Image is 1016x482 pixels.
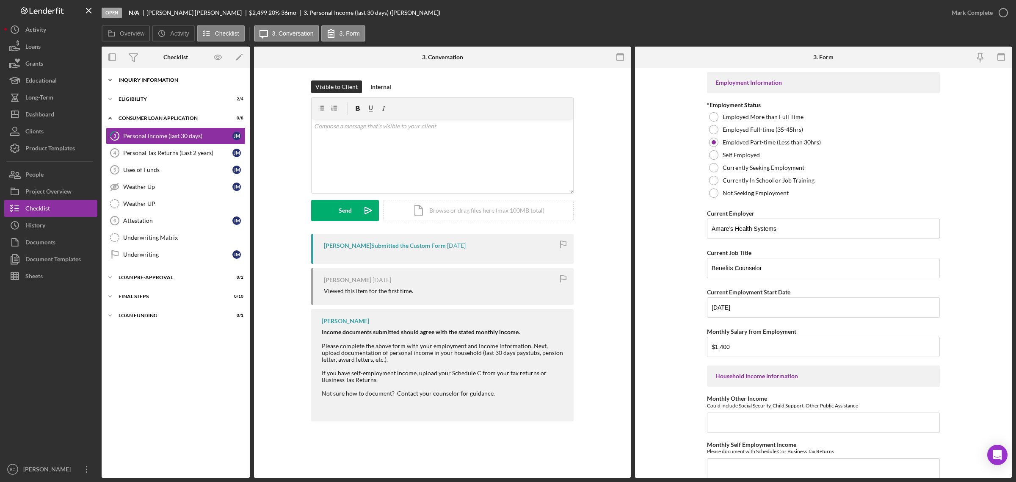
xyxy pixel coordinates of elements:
[249,9,267,16] span: $2,499
[322,370,565,383] div: If you have self-employment income, upload your Schedule C from your tax returns or Business Tax ...
[25,123,44,142] div: Clients
[422,54,463,61] div: 3. Conversation
[4,234,97,251] a: Documents
[25,89,53,108] div: Long-Term
[119,78,239,83] div: Inquiry Information
[106,127,246,144] a: 3Personal Income (last 30 days)JM
[106,212,246,229] a: 6AttestationJM
[321,25,365,42] button: 3. Form
[113,150,116,155] tspan: 4
[4,72,97,89] a: Educational
[25,106,54,125] div: Dashboard
[25,200,50,219] div: Checklist
[707,102,940,108] div: *Employment Status
[4,55,97,72] button: Grants
[723,139,821,146] label: Employed Part-time (Less than 30hrs)
[311,200,379,221] button: Send
[228,97,243,102] div: 2 / 4
[123,217,232,224] div: Attestation
[25,251,81,270] div: Document Templates
[707,402,940,409] div: Could include Social Security, Child Support, Other Public Assistance
[4,461,97,478] button: BG[PERSON_NAME]
[4,21,97,38] button: Activity
[25,183,72,202] div: Project Overview
[322,343,565,363] div: Please complete the above form with your employment and income information. Next, upload document...
[447,242,466,249] time: 2025-10-10 16:58
[723,177,814,184] label: Currently In School or Job Training
[113,218,116,223] tspan: 6
[4,89,97,106] button: Long-Term
[232,132,241,140] div: J M
[102,25,150,42] button: Overview
[4,123,97,140] button: Clients
[25,21,46,40] div: Activity
[339,200,352,221] div: Send
[25,217,45,236] div: History
[25,72,57,91] div: Educational
[25,166,44,185] div: People
[232,149,241,157] div: J M
[120,30,144,37] label: Overview
[119,313,222,318] div: Loan Funding
[987,445,1008,465] div: Open Intercom Messenger
[311,80,362,93] button: Visible to Client
[715,373,931,380] div: Household Income Information
[228,313,243,318] div: 0 / 1
[304,9,440,16] div: 3. Personal Income (last 30 days) ([PERSON_NAME])
[723,164,804,171] label: Currently Seeking Employment
[943,4,1012,21] button: Mark Complete
[129,9,139,16] b: N/A
[119,275,222,280] div: Loan Pre-Approval
[370,80,391,93] div: Internal
[163,54,188,61] div: Checklist
[25,38,41,57] div: Loans
[324,242,446,249] div: [PERSON_NAME] Submitted the Custom Form
[324,288,413,294] div: Viewed this item for the first time.
[146,9,249,16] div: [PERSON_NAME] [PERSON_NAME]
[123,166,232,173] div: Uses of Funds
[324,277,371,283] div: [PERSON_NAME]
[4,268,97,285] button: Sheets
[232,250,241,259] div: J M
[123,200,245,207] div: Weather UP
[707,448,940,454] div: Please document with Schedule C or Business Tax Returns
[113,133,116,139] tspan: 3
[106,161,246,178] a: 5Uses of FundsJM
[268,9,280,16] div: 20 %
[4,183,97,200] a: Project Overview
[10,467,16,472] text: BG
[152,25,194,42] button: Activity
[4,251,97,268] button: Document Templates
[232,216,241,225] div: J M
[707,249,751,256] label: Current Job Title
[4,106,97,123] button: Dashboard
[106,178,246,195] a: Weather UpJM
[4,217,97,234] a: History
[113,167,116,172] tspan: 5
[106,229,246,246] a: Underwriting Matrix
[102,8,122,18] div: Open
[340,30,360,37] label: 3. Form
[25,55,43,74] div: Grants
[4,38,97,55] button: Loans
[4,200,97,217] a: Checklist
[123,251,232,258] div: Underwriting
[25,140,75,159] div: Product Templates
[322,390,565,397] div: Not sure how to document? Contact your counselor for guidance.
[215,30,239,37] label: Checklist
[228,294,243,299] div: 0 / 10
[322,318,369,324] div: [PERSON_NAME]
[723,114,803,120] label: Employed More than Full Time
[106,246,246,263] a: UnderwritingJM
[123,234,245,241] div: Underwriting Matrix
[366,80,395,93] button: Internal
[197,25,245,42] button: Checklist
[119,294,222,299] div: FINAL STEPS
[119,97,222,102] div: Eligibility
